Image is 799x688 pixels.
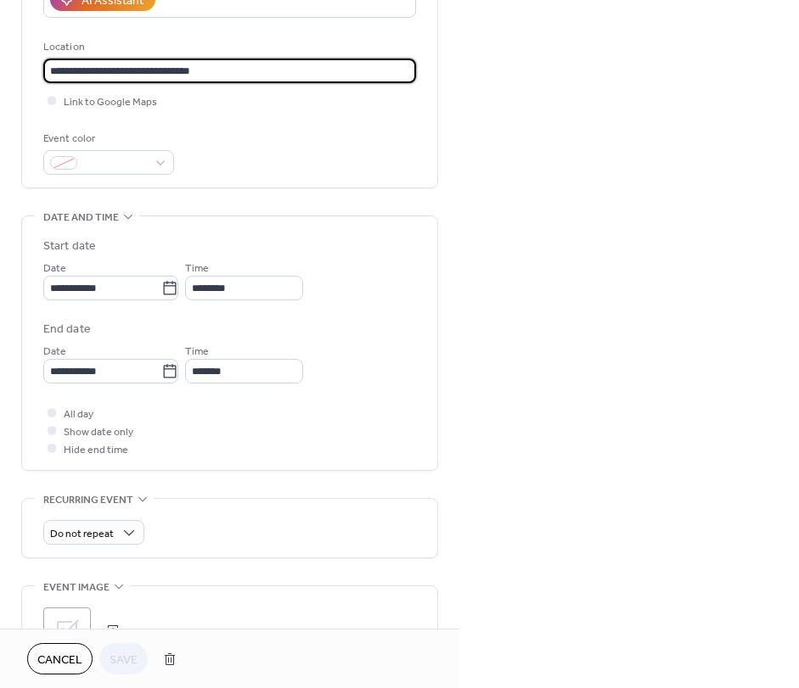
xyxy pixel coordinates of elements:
[43,38,413,56] div: Location
[43,238,96,255] div: Start date
[185,260,209,277] span: Time
[43,607,91,655] div: ;
[43,579,110,596] span: Event image
[185,343,209,361] span: Time
[64,423,133,441] span: Show date only
[43,209,119,227] span: Date and time
[43,321,91,338] div: End date
[64,93,157,111] span: Link to Google Maps
[50,524,114,544] span: Do not repeat
[43,491,133,509] span: Recurring event
[64,441,128,459] span: Hide end time
[43,260,66,277] span: Date
[37,652,82,669] span: Cancel
[27,643,93,674] button: Cancel
[43,130,171,148] div: Event color
[64,406,93,423] span: All day
[43,343,66,361] span: Date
